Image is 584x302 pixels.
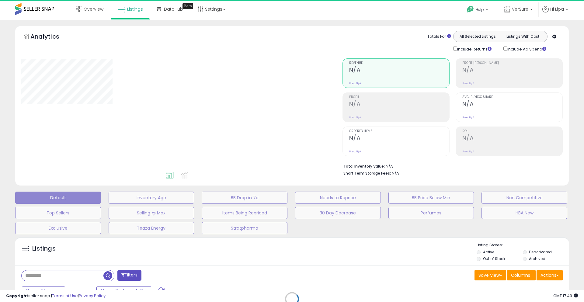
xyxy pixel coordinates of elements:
[349,130,449,133] span: Ordered Items
[343,171,391,176] b: Short Term Storage Fees:
[467,5,474,13] i: Get Help
[512,6,528,12] span: VerSure
[30,32,71,42] h5: Analytics
[349,67,449,75] h2: N/A
[109,222,194,234] button: Teaza Energy
[6,293,106,299] div: seller snap | |
[349,101,449,109] h2: N/A
[455,33,500,40] button: All Selected Listings
[349,61,449,65] span: Revenue
[295,192,381,204] button: Needs to Reprice
[6,293,28,299] strong: Copyright
[462,135,562,143] h2: N/A
[388,192,474,204] button: BB Price Below Min
[109,192,194,204] button: Inventory Age
[349,95,449,99] span: Profit
[182,3,193,9] div: Tooltip anchor
[462,95,562,99] span: Avg. Buybox Share
[202,192,287,204] button: BB Drop in 7d
[462,130,562,133] span: ROI
[202,207,287,219] button: Items Being Repriced
[542,6,568,20] a: Hi Lipa
[476,7,484,12] span: Help
[84,6,103,12] span: Overview
[349,116,361,119] small: Prev: N/A
[500,33,545,40] button: Listings With Cost
[427,34,451,40] div: Totals For
[109,207,194,219] button: Selling @ Max
[295,207,381,219] button: 30 Day Decrease
[462,150,474,153] small: Prev: N/A
[462,67,562,75] h2: N/A
[462,116,474,119] small: Prev: N/A
[15,222,101,234] button: Exclusive
[462,1,494,20] a: Help
[392,170,399,176] span: N/A
[164,6,183,12] span: DataHub
[349,150,361,153] small: Prev: N/A
[462,101,562,109] h2: N/A
[481,192,567,204] button: Non Competitive
[550,6,564,12] span: Hi Lipa
[449,45,499,52] div: Include Returns
[343,164,385,169] b: Total Inventory Value:
[462,61,562,65] span: Profit [PERSON_NAME]
[349,135,449,143] h2: N/A
[202,222,287,234] button: Stratpharma
[481,207,567,219] button: HBA New
[343,162,558,169] li: N/A
[127,6,143,12] span: Listings
[388,207,474,219] button: Perfumes
[15,192,101,204] button: Default
[462,82,474,85] small: Prev: N/A
[499,45,556,52] div: Include Ad Spend
[15,207,101,219] button: Top Sellers
[349,82,361,85] small: Prev: N/A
